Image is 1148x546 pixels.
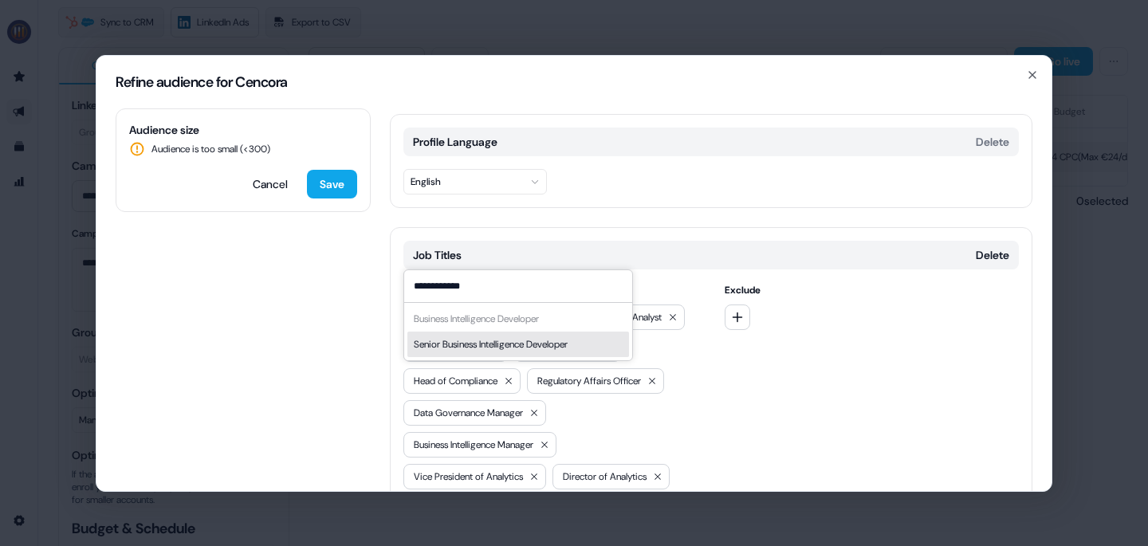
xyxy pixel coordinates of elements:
[611,309,662,325] span: Data Analyst
[537,373,641,389] span: Regulatory Affairs Officer
[414,336,568,352] div: Senior Business Intelligence Developer
[116,75,1032,89] h2: Refine audience for Cencora
[307,170,357,198] button: Save
[563,469,647,485] span: Director of Analytics
[413,134,497,150] span: Profile Language
[725,282,1020,298] span: Exclude
[413,247,462,263] span: Job Titles
[129,122,357,138] span: Audience size
[151,141,270,157] span: Audience is too small (< 300 )
[404,303,632,360] div: Suggestions
[403,169,547,194] button: English
[414,373,497,389] span: Head of Compliance
[240,170,301,198] button: Cancel
[414,469,523,485] span: Vice President of Analytics
[976,247,1009,263] button: Delete
[414,437,533,453] span: Business Intelligence Manager
[976,134,1009,150] button: Delete
[414,405,523,421] span: Data Governance Manager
